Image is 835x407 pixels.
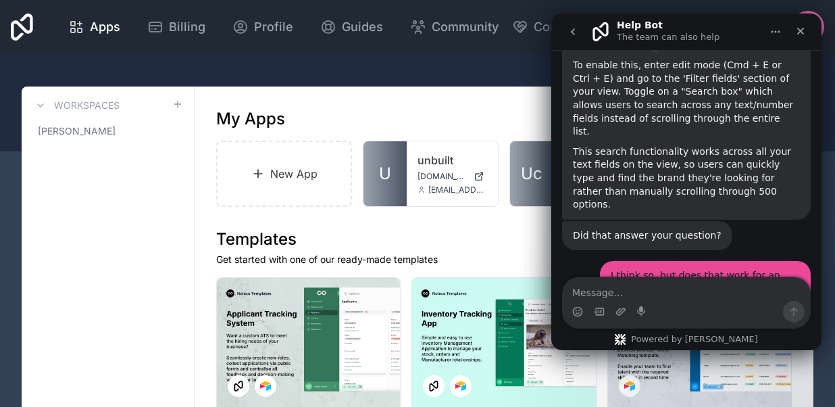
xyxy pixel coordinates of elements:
[309,12,394,42] a: Guides
[417,171,487,182] a: [DOMAIN_NAME]
[38,124,116,138] span: [PERSON_NAME]
[11,264,259,287] textarea: Message…
[32,119,183,143] a: [PERSON_NAME]
[22,45,249,125] div: To enable this, enter edit mode (Cmd + E or Ctrl + E) and go to the 'Filter fields' section of yo...
[512,18,669,37] button: Connect with an Expert
[521,163,542,185] span: Uc
[624,381,635,391] img: Airtable Logo
[254,18,293,37] span: Profile
[455,381,466,391] img: Airtable Logo
[11,208,181,237] div: Did that answer your question?
[551,14,821,350] iframe: Intercom live chat
[57,12,131,42] a: Apps
[222,12,304,42] a: Profile
[11,247,259,301] div: Matt says…
[22,216,170,229] div: Did that answer your question?
[99,28,109,39] a: Source reference 140763758:
[432,18,499,37] span: Community
[32,97,120,114] a: Workspaces
[59,256,249,282] div: I think so, but does that work for an input?
[363,141,407,206] a: U
[232,287,253,309] button: Send a message…
[216,108,285,130] h1: My Apps
[379,163,391,185] span: U
[789,361,821,393] iframe: Intercom live chat
[86,293,97,304] button: Start recording
[428,185,487,195] span: [EMAIL_ADDRESS][DOMAIN_NAME]
[90,18,120,37] span: Apps
[11,208,259,248] div: Help Bot says…
[54,99,120,112] h3: Workspaces
[169,18,205,37] span: Billing
[49,247,259,290] div: I think so, but does that work for an input?
[260,381,271,391] img: Airtable Logo
[64,293,75,304] button: Upload attachment
[216,253,792,266] p: Get started with one of our ready-made templates
[399,12,509,42] a: Community
[510,141,553,206] a: Uc
[21,293,32,304] button: Emoji picker
[534,18,669,37] span: Connect with an Expert
[43,293,53,304] button: Gif picker
[417,171,468,182] span: [DOMAIN_NAME]
[216,229,792,250] h1: Templates
[342,18,383,37] span: Guides
[417,152,487,168] a: unbuilt
[22,132,249,198] div: This search functionality works across all your text fields on the view, so users can quickly typ...
[136,12,216,42] a: Billing
[216,141,352,207] a: New App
